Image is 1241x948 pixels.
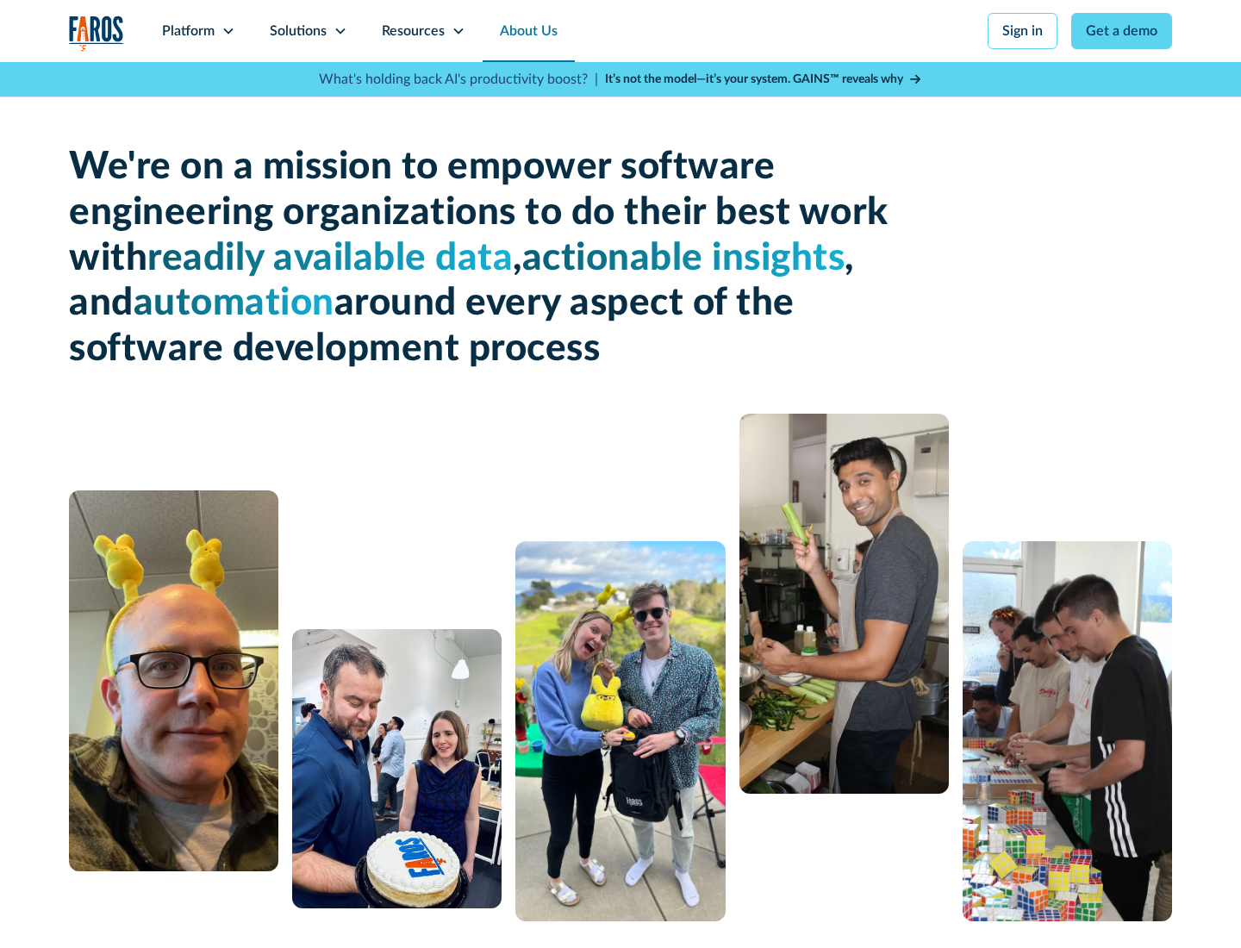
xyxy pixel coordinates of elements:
[1071,13,1172,49] a: Get a demo
[988,13,1057,49] a: Sign in
[963,541,1172,921] img: 5 people constructing a puzzle from Rubik's cubes
[515,541,725,921] img: A man and a woman standing next to each other.
[162,21,215,41] div: Platform
[522,240,845,278] span: actionable insights
[69,16,124,51] a: home
[382,21,445,41] div: Resources
[69,145,896,372] h1: We're on a mission to empower software engineering organizations to do their best work with , , a...
[69,16,124,51] img: Logo of the analytics and reporting company Faros.
[134,284,334,322] span: automation
[319,69,598,90] p: What's holding back AI's productivity boost? |
[147,240,513,278] span: readily available data
[605,71,922,89] a: It’s not the model—it’s your system. GAINS™ reveals why
[739,414,949,794] img: man cooking with celery
[605,73,903,85] strong: It’s not the model—it’s your system. GAINS™ reveals why
[270,21,327,41] div: Solutions
[69,490,278,871] img: A man with glasses and a bald head wearing a yellow bunny headband.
